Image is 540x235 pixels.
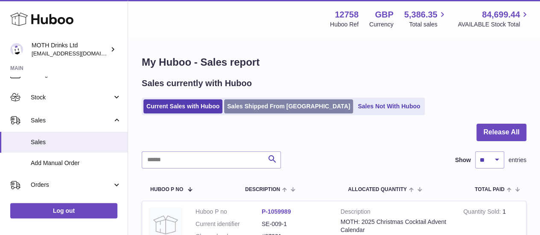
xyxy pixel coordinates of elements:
[341,218,451,234] div: MOTH: 2025 Christmas Cocktail Advent Calendar
[196,208,262,216] dt: Huboo P no
[463,208,502,217] strong: Quantity Sold
[508,156,526,164] span: entries
[32,41,108,58] div: MOTH Drinks Ltd
[355,99,423,113] a: Sales Not With Huboo
[31,116,112,125] span: Sales
[142,78,252,89] h2: Sales currently with Huboo
[404,9,447,29] a: 5,386.35 Total sales
[31,159,121,167] span: Add Manual Order
[262,208,291,215] a: P-1059989
[375,9,393,20] strong: GBP
[341,208,451,218] strong: Description
[404,9,438,20] span: 5,386.35
[369,20,394,29] div: Currency
[458,20,530,29] span: AVAILABLE Stock Total
[10,203,117,218] a: Log out
[31,138,121,146] span: Sales
[455,156,471,164] label: Show
[262,220,328,228] dd: SE-009-1
[458,9,530,29] a: 84,699.44 AVAILABLE Stock Total
[348,187,407,192] span: ALLOCATED Quantity
[330,20,359,29] div: Huboo Ref
[143,99,222,113] a: Current Sales with Huboo
[482,9,520,20] span: 84,699.44
[409,20,447,29] span: Total sales
[142,55,526,69] h1: My Huboo - Sales report
[10,43,23,56] img: orders@mothdrinks.com
[475,187,505,192] span: Total paid
[245,187,280,192] span: Description
[31,181,112,189] span: Orders
[335,9,359,20] strong: 12758
[476,124,526,141] button: Release All
[196,220,262,228] dt: Current identifier
[31,93,112,102] span: Stock
[150,187,183,192] span: Huboo P no
[224,99,353,113] a: Sales Shipped From [GEOGRAPHIC_DATA]
[32,50,126,57] span: [EMAIL_ADDRESS][DOMAIN_NAME]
